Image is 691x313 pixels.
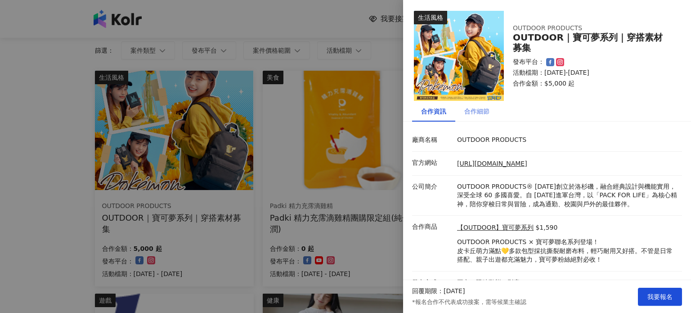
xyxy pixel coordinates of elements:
p: 廠商名稱 [412,136,453,145]
p: 官方網站 [412,159,453,168]
p: OUTDOOR PRODUCTS × 寶可夢聯名系列登場！ 皮卡丘萌力滿點💛多款包型採抗撕裂耐磨布料，輕巧耐用又好搭。不管是日常搭配、親子出遊都充滿魅力，寶可夢粉絲絕對必收！ [457,238,678,264]
div: OUTDOOR PRODUCTS [513,24,657,33]
div: 合作資訊 [421,106,446,116]
p: 發文方式 [412,278,453,287]
span: 我要報名 [647,293,673,300]
p: $1,590 [535,223,557,232]
p: 合作金額： $5,000 起 [513,79,671,88]
a: [URL][DOMAIN_NAME] [457,160,527,167]
div: 生活風格 [414,11,447,24]
p: 發布平台： [513,58,544,67]
img: 【OUTDOOR】寶可夢系列 [414,11,504,101]
p: 圖文、限時動態、影音 [457,278,678,287]
p: *報名合作不代表成功接案，需等候業主確認 [412,298,526,306]
p: 合作商品 [412,222,453,231]
div: 合作細節 [464,106,489,116]
p: 活動檔期：[DATE]-[DATE] [513,68,671,77]
div: OUTDOOR｜寶可夢系列｜穿搭素材募集 [513,32,671,53]
p: OUTDOOR PRODUCTS [457,136,678,145]
button: 我要報名 [638,288,682,306]
p: 回覆期限：[DATE] [412,287,465,296]
a: 【OUTDOOR】寶可夢系列 [457,223,534,232]
p: 公司簡介 [412,182,453,191]
p: OUTDOOR PRODUCTS® [DATE]創立於洛杉磯，融合經典設計與機能實用，深受全球 60 多國喜愛。自 [DATE]進軍台灣，以「PACK FOR LIFE」為核心精神，陪你穿梭日常... [457,182,678,209]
